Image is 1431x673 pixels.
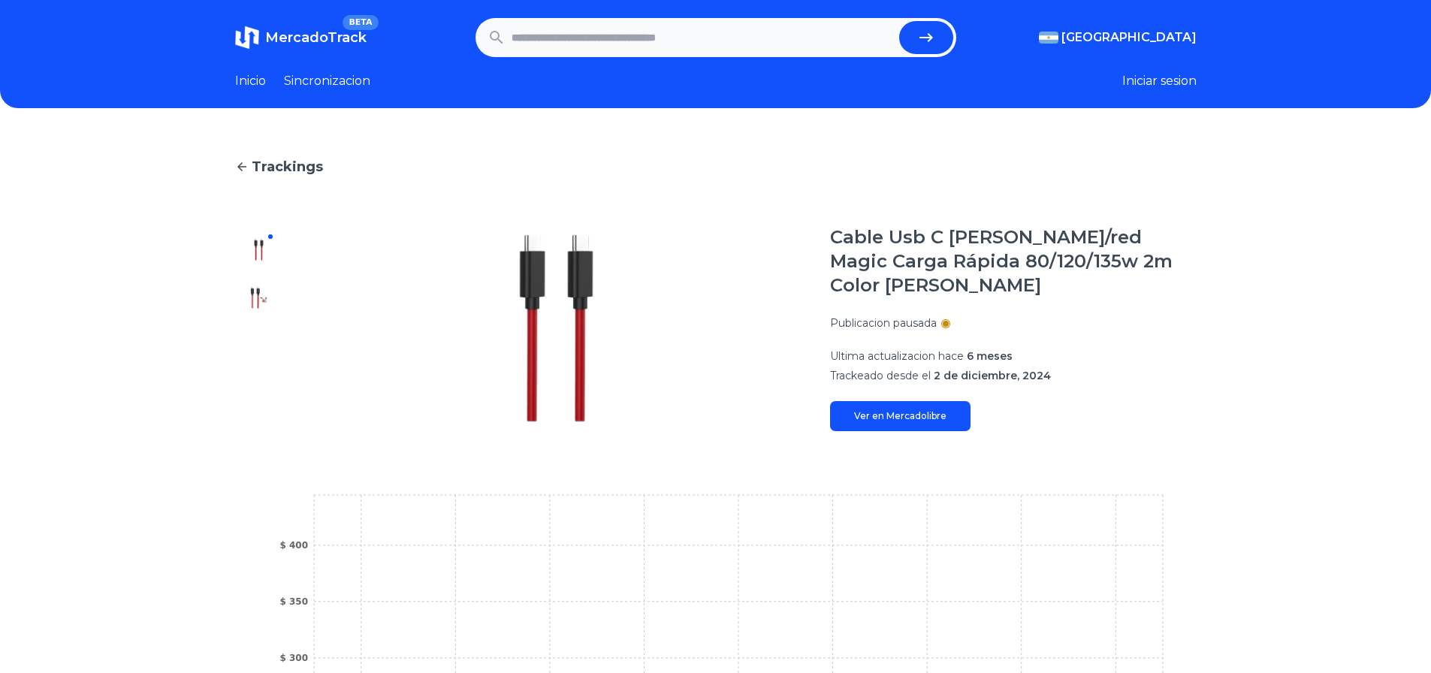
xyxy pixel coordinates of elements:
[967,349,1013,363] span: 6 meses
[830,225,1197,297] h1: Cable Usb C [PERSON_NAME]/red Magic Carga Rápida 80/120/135w 2m Color [PERSON_NAME]
[343,15,378,30] span: BETA
[235,156,1197,177] a: Trackings
[235,26,259,50] img: MercadoTrack
[235,26,367,50] a: MercadoTrackBETA
[1039,29,1197,47] button: [GEOGRAPHIC_DATA]
[830,369,931,382] span: Trackeado desde el
[279,540,308,551] tspan: $ 400
[235,72,266,90] a: Inicio
[830,349,964,363] span: Ultima actualizacion hace
[1061,29,1197,47] span: [GEOGRAPHIC_DATA]
[1039,32,1058,44] img: Argentina
[830,401,971,431] a: Ver en Mercadolibre
[265,29,367,46] span: MercadoTrack
[284,72,370,90] a: Sincronizacion
[279,653,308,663] tspan: $ 300
[1122,72,1197,90] button: Iniciar sesion
[934,369,1051,382] span: 2 de diciembre, 2024
[279,596,308,607] tspan: $ 350
[247,285,271,309] img: Cable Usb C Nubia/red Magic Carga Rápida 80/120/135w 2m Color Marrón
[247,237,271,261] img: Cable Usb C Nubia/red Magic Carga Rápida 80/120/135w 2m Color Marrón
[313,225,800,431] img: Cable Usb C Nubia/red Magic Carga Rápida 80/120/135w 2m Color Marrón
[252,156,323,177] span: Trackings
[830,315,937,330] p: Publicacion pausada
